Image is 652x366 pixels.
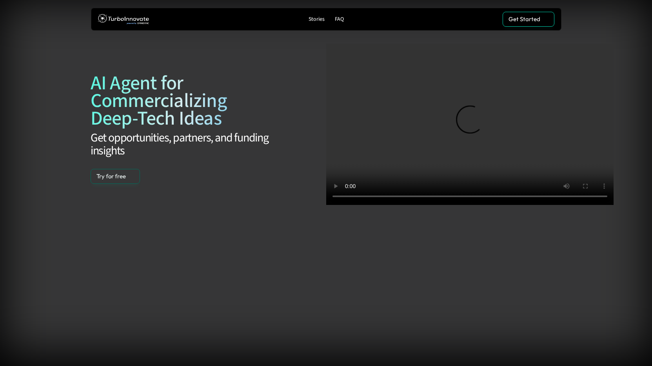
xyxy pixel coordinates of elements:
[509,16,540,23] p: Get Started
[305,14,328,25] a: Stories
[503,12,554,27] a: Get Started
[332,14,347,25] a: FAQ
[309,16,325,23] p: Stories
[335,16,344,23] p: FAQ
[98,12,149,27] img: TurboInnovate Logo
